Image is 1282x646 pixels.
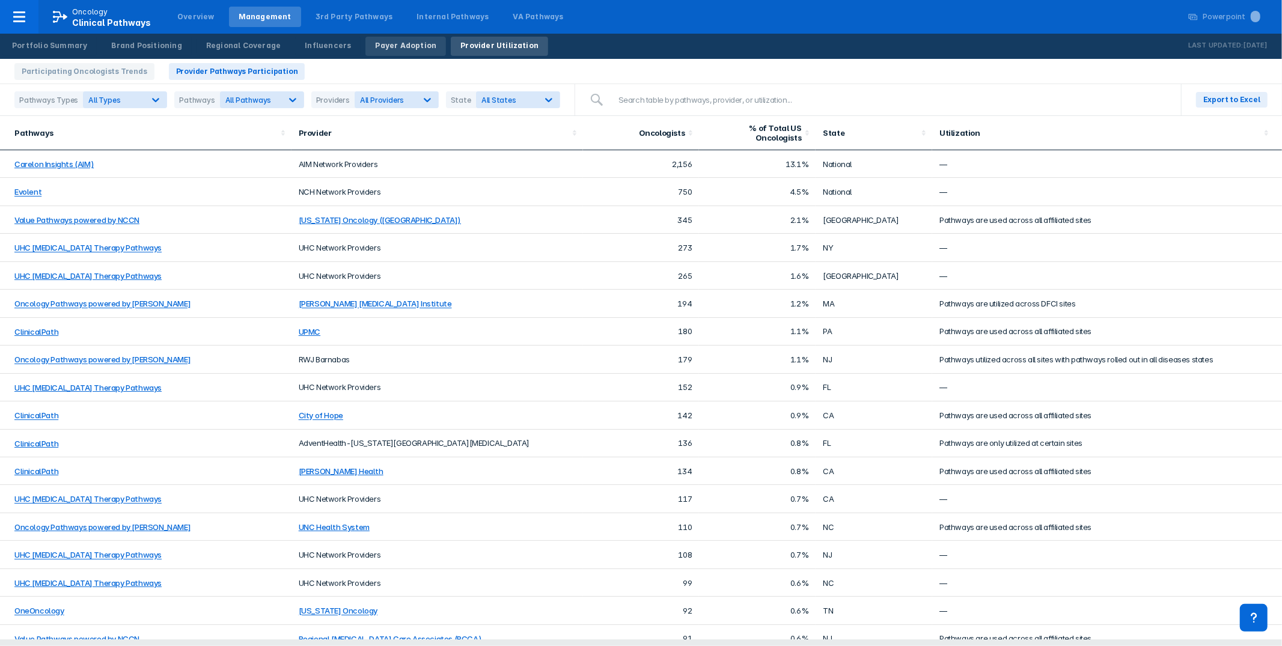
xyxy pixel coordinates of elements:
td: Pathways are used across all affiliated sites [932,513,1282,541]
td: MA [816,290,932,317]
div: Internal Pathways [417,11,489,22]
a: UHC [MEDICAL_DATA] Therapy Pathways [14,550,162,560]
td: 134 [583,457,700,485]
input: Search table by pathways, provider, or utilization... [611,88,1167,112]
td: FL [816,374,932,401]
td: UHC Network Providers [292,374,583,401]
td: 0.8% [699,457,816,485]
a: VA Pathways [504,7,573,27]
a: [US_STATE] Oncology [299,606,377,616]
td: 152 [583,374,700,401]
td: RWJ Barnabas [292,346,583,373]
a: Internal Pathways [407,7,498,27]
td: 108 [583,541,700,568]
td: National [816,178,932,206]
a: Brand Positioning [102,37,191,56]
td: 194 [583,290,700,317]
a: Management [229,7,301,27]
td: 0.6% [699,569,816,597]
td: 0.7% [699,485,816,513]
td: 4.5% [699,178,816,206]
a: [PERSON_NAME] Health [299,466,383,476]
td: 142 [583,401,700,429]
div: Utilization [939,128,1260,138]
a: UHC [MEDICAL_DATA] Therapy Pathways [14,495,162,504]
td: 1.1% [699,318,816,346]
div: Contact Support [1240,604,1268,632]
a: Oncology Pathways powered by [PERSON_NAME] [14,522,191,532]
div: Oncologists [590,128,685,138]
td: 273 [583,234,700,261]
div: Pathways [14,128,277,138]
span: Participating Oncologists Trends [14,63,154,80]
td: UHC Network Providers [292,569,583,597]
div: Overview [177,11,215,22]
a: [PERSON_NAME] [MEDICAL_DATA] Institute [299,299,452,309]
a: ClinicalPath [14,411,58,421]
div: Pathways Types [14,91,83,108]
div: Regional Coverage [206,40,281,51]
td: 1.1% [699,346,816,373]
div: VA Pathways [513,11,564,22]
td: 1.7% [699,234,816,261]
td: 750 [583,178,700,206]
a: City of Hope [299,411,343,421]
td: — [932,541,1282,568]
td: UHC Network Providers [292,234,583,261]
td: 99 [583,569,700,597]
a: Value Pathways powered by NCCN [14,634,139,644]
div: Brand Positioning [111,40,182,51]
td: NJ [816,541,932,568]
td: [GEOGRAPHIC_DATA] [816,262,932,290]
td: CA [816,485,932,513]
td: 179 [583,346,700,373]
a: Payer Adoption [365,37,446,56]
a: UHC [MEDICAL_DATA] Therapy Pathways [14,383,162,392]
div: Pathways [174,91,219,108]
div: Provider [299,128,569,138]
a: Overview [168,7,224,27]
a: UHC [MEDICAL_DATA] Therapy Pathways [14,271,162,281]
td: Pathways are used across all affiliated sites [932,206,1282,234]
td: CA [816,401,932,429]
td: FL [816,430,932,457]
a: Oncology Pathways powered by [PERSON_NAME] [14,299,191,309]
td: Pathways are used across all affiliated sites [932,401,1282,429]
td: 13.1% [699,150,816,178]
td: 0.7% [699,541,816,568]
span: Export to Excel [1203,94,1260,105]
td: 0.9% [699,401,816,429]
p: [DATE] [1244,40,1268,52]
a: UHC [MEDICAL_DATA] Therapy Pathways [14,578,162,588]
td: AIM Network Providers [292,150,583,178]
td: UHC Network Providers [292,485,583,513]
td: — [932,178,1282,206]
td: 0.9% [699,374,816,401]
span: Provider Pathways Participation [169,63,305,80]
a: UPMC [299,327,320,337]
a: UNC Health System [299,522,370,532]
td: 0.8% [699,430,816,457]
div: 3rd Party Pathways [316,11,393,22]
td: CA [816,457,932,485]
td: 1.6% [699,262,816,290]
span: All Types [88,96,120,105]
td: NC [816,569,932,597]
td: 2.1% [699,206,816,234]
td: National [816,150,932,178]
a: OneOncology [14,606,64,616]
a: Influencers [295,37,361,56]
div: Influencers [305,40,351,51]
a: UHC [MEDICAL_DATA] Therapy Pathways [14,243,162,253]
a: Regional [MEDICAL_DATA] Care Associates (RCCA) [299,634,482,644]
td: — [932,374,1282,401]
td: — [932,597,1282,624]
a: Regional Coverage [197,37,290,56]
td: 0.6% [699,597,816,624]
td: 0.7% [699,513,816,541]
a: Evolent [14,187,41,197]
span: All Providers [360,96,404,105]
div: Powerpoint [1203,11,1260,22]
td: Pathways are only utilized at certain sites [932,430,1282,457]
div: State [446,91,476,108]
